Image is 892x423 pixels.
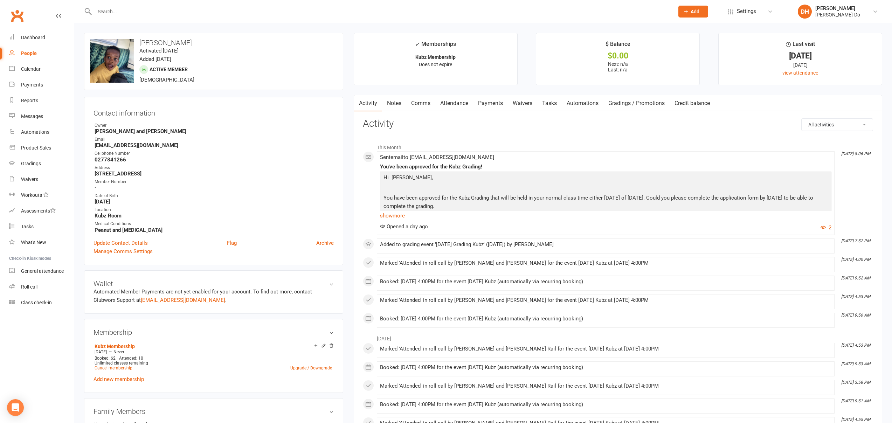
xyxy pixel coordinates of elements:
[562,95,603,111] a: Automations
[94,247,153,256] a: Manage Comms Settings
[542,61,693,72] p: Next: n/a Last: n/a
[725,52,876,60] div: [DATE]
[21,145,51,151] div: Product Sales
[380,242,831,248] div: Added to grading event '[DATE] Grading Kubz' ([DATE]) by [PERSON_NAME]
[9,124,74,140] a: Automations
[94,280,334,287] h3: Wallet
[537,95,562,111] a: Tasks
[21,224,34,229] div: Tasks
[90,39,337,47] h3: [PERSON_NAME]
[95,193,334,199] div: Date of Birth
[406,95,435,111] a: Comms
[21,98,38,103] div: Reports
[363,118,873,129] h3: Activity
[841,151,870,156] i: [DATE] 8:06 PM
[691,9,699,14] span: Add
[737,4,756,19] span: Settings
[363,331,873,342] li: [DATE]
[363,140,873,151] li: This Month
[380,260,831,266] div: Marked 'Attended' in roll call by [PERSON_NAME] and [PERSON_NAME] for the event [DATE] Kubz at [D...
[815,5,860,12] div: [PERSON_NAME]
[380,402,831,408] div: Booked: [DATE] 4:00PM for the event [DATE] Kubz (automatically via recurring booking)
[139,48,179,54] time: Activated [DATE]
[95,136,334,143] div: Email
[380,154,494,160] span: Sent email to [EMAIL_ADDRESS][DOMAIN_NAME]
[419,62,452,67] span: Does not expire
[94,106,334,117] h3: Contact information
[150,67,188,72] span: Active member
[9,187,74,203] a: Workouts
[95,165,334,171] div: Address
[21,284,37,290] div: Roll call
[841,417,870,422] i: [DATE] 4:55 PM
[415,41,420,48] i: ✓
[380,211,831,221] a: show more
[139,77,194,83] span: [DEMOGRAPHIC_DATA]
[227,239,237,247] a: Flag
[21,35,45,40] div: Dashboard
[9,172,74,187] a: Waivers
[9,295,74,311] a: Class kiosk mode
[316,239,334,247] a: Archive
[7,399,24,416] div: Open Intercom Messenger
[95,122,334,129] div: Owner
[415,40,456,53] div: Memberships
[382,194,830,212] p: You have been approved for the Kubz Grading that will be held in your normal class time either [D...
[841,361,870,366] i: [DATE] 9:53 AM
[841,257,870,262] i: [DATE] 4:00 PM
[119,356,143,361] span: Attended: 10
[354,95,382,111] a: Activity
[815,12,860,18] div: [PERSON_NAME]-Do
[21,50,37,56] div: People
[141,297,225,303] a: [EMAIL_ADDRESS][DOMAIN_NAME]
[94,408,334,415] h3: Family Members
[841,343,870,348] i: [DATE] 4:53 PM
[21,82,43,88] div: Payments
[9,263,74,279] a: General attendance kiosk mode
[95,227,334,233] strong: Peanut and [MEDICAL_DATA]
[380,297,831,303] div: Marked 'Attended' in roll call by [PERSON_NAME] and [PERSON_NAME] for the event [DATE] Kubz at [D...
[95,213,334,219] strong: Kubz Room
[95,356,116,361] span: Booked: 62
[95,199,334,205] strong: [DATE]
[9,235,74,250] a: What's New
[95,349,107,354] span: [DATE]
[542,52,693,60] div: $0.00
[380,383,831,389] div: Marked 'Attended' in roll call by [PERSON_NAME] and [PERSON_NAME] Rail for the event [DATE] Kubz ...
[8,7,26,25] a: Clubworx
[380,365,831,370] div: Booked: [DATE] 4:00PM for the event [DATE] Kubz (automatically via recurring booking)
[95,150,334,157] div: Cellphone Number
[9,219,74,235] a: Tasks
[841,276,870,280] i: [DATE] 9:52 AM
[670,95,715,111] a: Credit balance
[95,366,132,370] a: Cancel membership
[92,7,669,16] input: Search...
[841,313,870,318] i: [DATE] 9:56 AM
[821,223,831,232] button: 2
[94,239,148,247] a: Update Contact Details
[95,142,334,148] strong: [EMAIL_ADDRESS][DOMAIN_NAME]
[725,61,876,69] div: [DATE]
[21,66,41,72] div: Calendar
[380,164,831,170] div: You've been approved for the Kubz Grading!
[21,300,52,305] div: Class check-in
[95,171,334,177] strong: [STREET_ADDRESS]
[95,207,334,213] div: Location
[9,93,74,109] a: Reports
[95,361,148,366] span: Unlimited classes remaining
[93,349,334,355] div: —
[841,398,870,403] i: [DATE] 9:51 AM
[678,6,708,18] button: Add
[508,95,537,111] a: Waivers
[473,95,508,111] a: Payments
[95,157,334,163] strong: 0277841266
[9,30,74,46] a: Dashboard
[21,129,49,135] div: Automations
[435,95,473,111] a: Attendance
[94,328,334,336] h3: Membership
[380,316,831,322] div: Booked: [DATE] 4:00PM for the event [DATE] Kubz (automatically via recurring booking)
[380,279,831,285] div: Booked: [DATE] 4:00PM for the event [DATE] Kubz (automatically via recurring booking)
[94,289,312,303] no-payment-system: Automated Member Payments are not yet enabled for your account. To find out more, contact Clubwor...
[21,208,56,214] div: Assessments
[382,173,830,183] p: Hi [PERSON_NAME],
